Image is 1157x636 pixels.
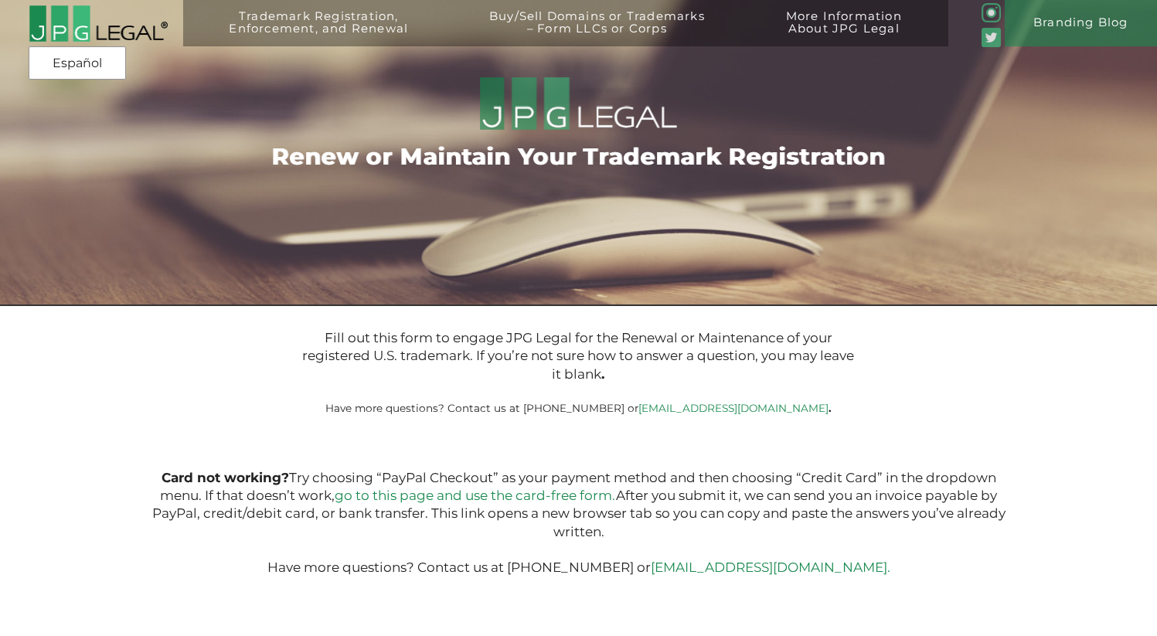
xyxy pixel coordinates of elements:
[454,10,740,56] a: Buy/Sell Domains or Trademarks– Form LLCs or Corps
[325,402,832,414] small: Have more questions? Contact us at [PHONE_NUMBER] or
[751,10,937,56] a: More InformationAbout JPG Legal
[638,402,829,414] a: [EMAIL_ADDRESS][DOMAIN_NAME]
[162,470,289,485] b: Card not working?
[151,469,1007,577] p: Try choosing “PayPal Checkout” as your payment method and then choosing “Credit Card” in the drop...
[33,49,121,77] a: Español
[194,10,443,56] a: Trademark Registration,Enforcement, and Renewal
[335,488,616,503] a: go to this page and use the card-free form.
[829,402,832,414] b: .
[651,559,890,575] a: [EMAIL_ADDRESS][DOMAIN_NAME].
[982,28,1001,47] img: Twitter_Social_Icon_Rounded_Square_Color-mid-green3-90.png
[982,3,1001,22] img: glyph-logo_May2016-green3-90.png
[301,329,856,383] p: Fill out this form to engage JPG Legal for the Renewal or Maintenance of your registered U.S. tra...
[601,366,604,382] b: .
[29,5,168,43] img: 2016-logo-black-letters-3-r.png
